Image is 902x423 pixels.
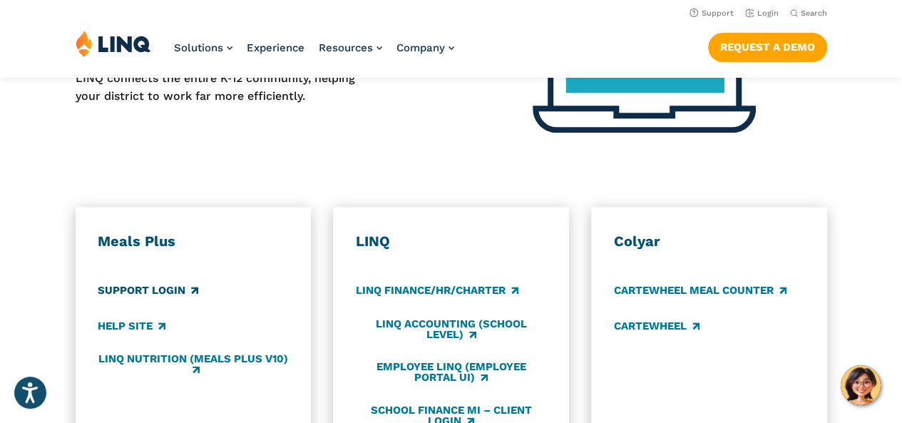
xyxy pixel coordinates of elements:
a: Request a Demo [708,33,827,61]
a: Login [745,9,779,18]
button: Hello, have a question? Let’s chat. [841,365,881,405]
img: LINQ | K‑12 Software [76,30,151,57]
a: CARTEWHEEL [614,318,699,334]
nav: Primary Navigation [174,30,454,77]
span: Resources [319,41,373,54]
button: Open Search Bar [790,8,827,19]
a: Experience [247,41,304,54]
span: Search [801,9,827,18]
a: Employee LINQ (Employee Portal UI) [356,361,546,384]
a: LINQ Nutrition (Meals Plus v10) [98,353,288,377]
a: LINQ Accounting (school level) [356,318,546,342]
h3: LINQ [356,233,546,251]
p: LINQ connects the entire K‑12 community, helping your district to work far more efficiently. [76,70,376,105]
a: Support [690,9,734,18]
a: Help Site [98,318,165,334]
a: CARTEWHEEL Meal Counter [614,283,786,299]
h3: Colyar [614,233,804,251]
nav: Button Navigation [708,30,827,61]
h3: Meals Plus [98,233,288,251]
span: Company [396,41,445,54]
span: Solutions [174,41,223,54]
a: Solutions [174,41,232,54]
a: Company [396,41,454,54]
a: LINQ Finance/HR/Charter [356,283,518,299]
a: Support Login [98,283,198,299]
a: Resources [319,41,382,54]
